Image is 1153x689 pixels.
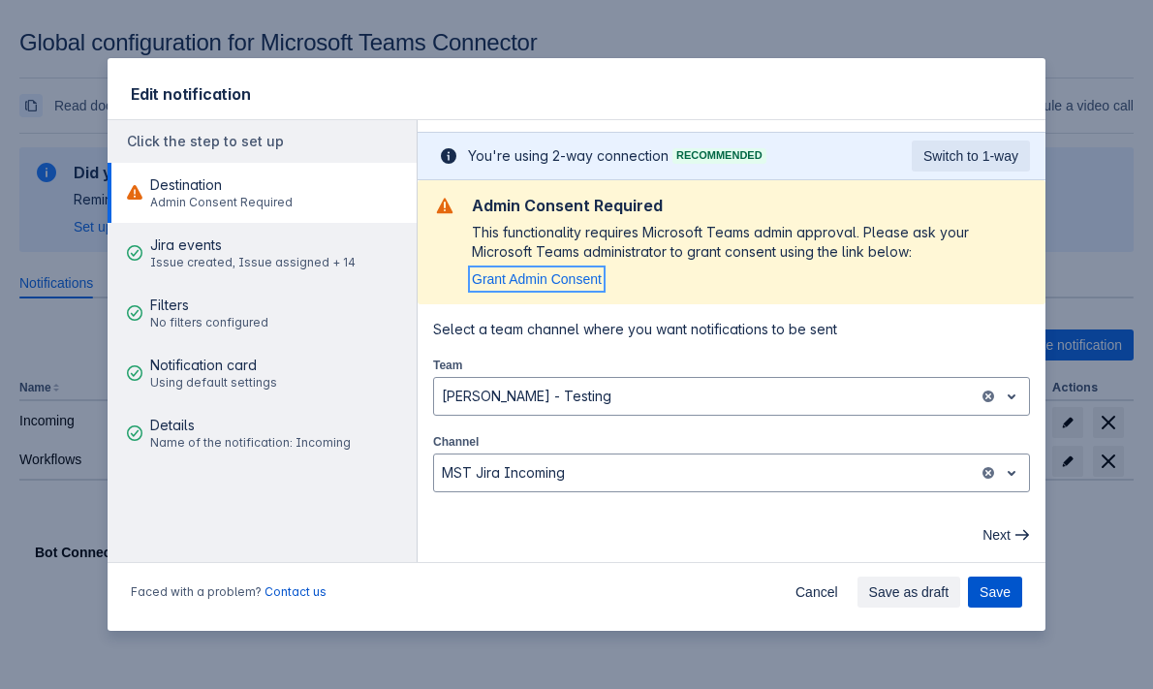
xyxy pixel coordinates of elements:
[150,315,268,330] span: No filters configured
[127,185,142,201] span: warn
[1000,385,1023,408] span: open
[150,175,293,195] span: Destination
[912,141,1030,172] button: Switch to 1-way
[150,416,351,435] span: Details
[472,269,602,289] a: Grant Admin Consent
[468,146,669,166] span: You're using 2-way connection
[869,577,950,608] span: Save as draft
[150,235,356,255] span: Jira events
[433,358,462,373] label: Team
[433,434,479,450] label: Channel
[472,223,1030,262] div: This functionality requires Microsoft Teams admin approval. Please ask your Microsoft Teams admin...
[131,584,327,600] span: Faced with a problem?
[433,320,1030,339] span: Select a team channel where you want notifications to be sent
[265,584,327,599] a: Contact us
[672,150,766,161] span: Recommended
[980,577,1011,608] span: Save
[923,141,1018,172] span: Switch to 1-way
[150,195,293,210] span: Admin Consent Required
[150,356,277,375] span: Notification card
[1000,461,1023,485] span: open
[127,133,284,149] span: Click the step to set up
[127,305,142,321] span: good
[472,196,1030,215] h2: Admin Consent Required
[982,519,1011,550] span: Next
[795,577,838,608] span: Cancel
[433,194,456,217] span: warning
[968,577,1022,608] button: Save
[127,245,142,261] span: good
[784,577,850,608] button: Cancel
[150,296,268,315] span: Filters
[981,389,996,404] button: clear
[127,425,142,441] span: good
[472,271,602,287] span: Grant Admin Consent
[127,365,142,381] span: good
[981,465,996,481] button: clear
[150,435,351,451] span: Name of the notification: Incoming
[971,519,1038,550] button: Next
[150,375,277,391] span: Using default settings
[150,255,356,270] span: Issue created, Issue assigned + 14
[857,577,961,608] button: Save as draft
[131,84,251,104] span: Edit notification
